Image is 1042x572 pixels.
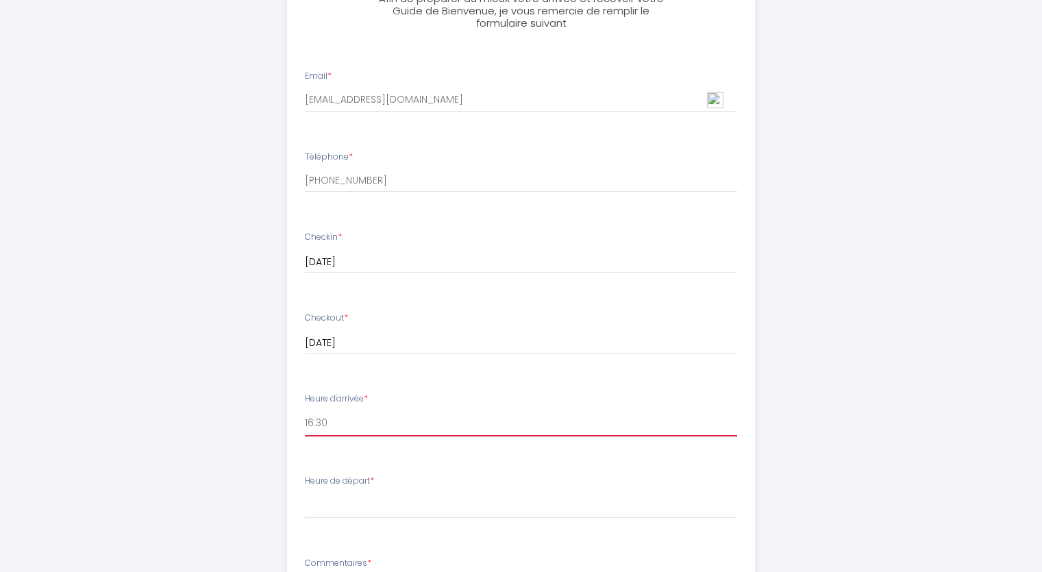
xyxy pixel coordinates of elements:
[305,312,348,325] label: Checkout
[305,70,332,83] label: Email
[707,92,723,108] img: npw-badge-icon-locked.svg
[305,557,371,570] label: Commentaires
[305,393,368,406] label: Heure d'arrivée
[305,475,374,488] label: Heure de départ
[305,231,342,244] label: Checkin
[305,151,353,164] label: Téléphone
